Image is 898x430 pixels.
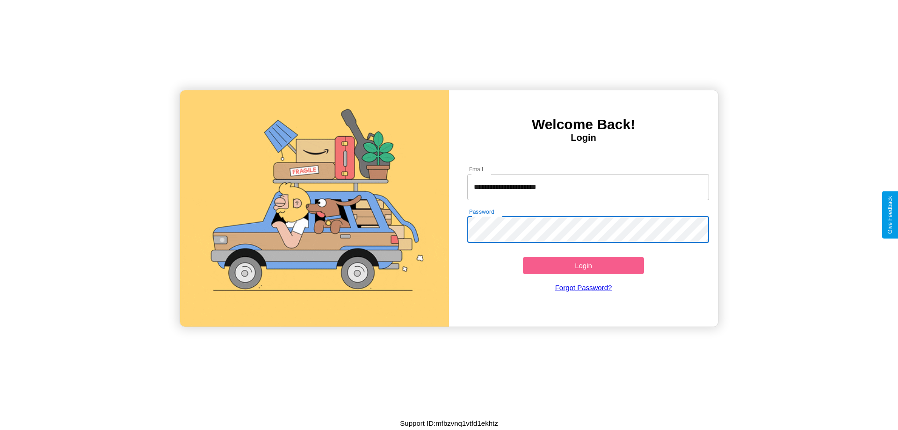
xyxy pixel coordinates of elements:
[449,117,718,132] h3: Welcome Back!
[400,417,498,430] p: Support ID: mfbzvnq1vtfd1ekhtz
[463,274,705,301] a: Forgot Password?
[887,196,893,234] div: Give Feedback
[180,90,449,327] img: gif
[469,165,484,173] label: Email
[449,132,718,143] h4: Login
[469,208,494,216] label: Password
[523,257,644,274] button: Login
